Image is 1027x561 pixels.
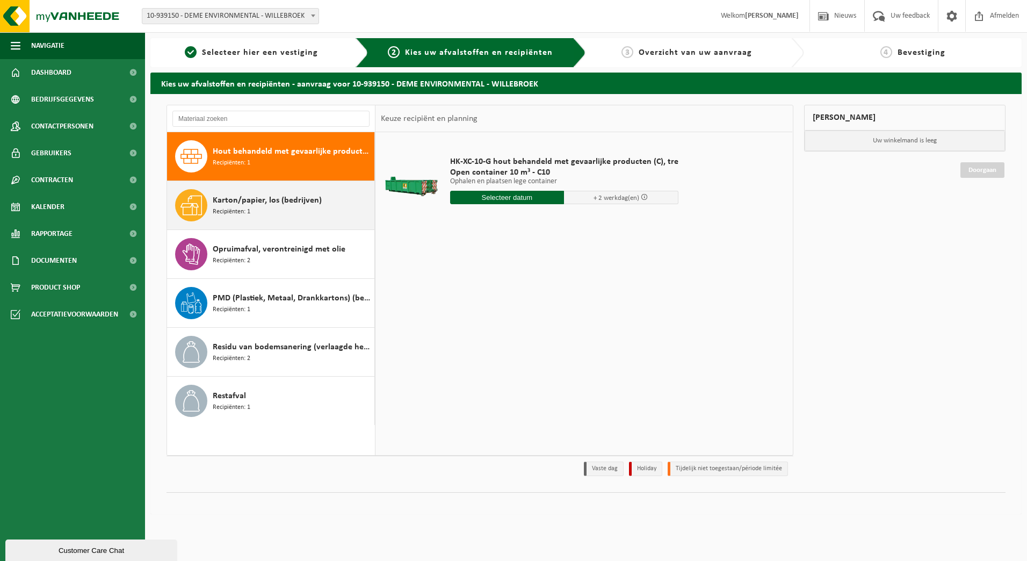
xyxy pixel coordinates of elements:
[156,46,347,59] a: 1Selecteer hier een vestiging
[388,46,400,58] span: 2
[213,158,250,168] span: Recipiënten: 1
[172,111,370,127] input: Materiaal zoeken
[31,274,80,301] span: Product Shop
[213,145,372,158] span: Hout behandeld met gevaarlijke producten (C), treinbilzen
[31,193,64,220] span: Kalender
[31,86,94,113] span: Bedrijfsgegevens
[150,73,1022,93] h2: Kies uw afvalstoffen en recipiënten - aanvraag voor 10-939150 - DEME ENVIRONMENTAL - WILLEBROEK
[142,8,319,24] span: 10-939150 - DEME ENVIRONMENTAL - WILLEBROEK
[960,162,1004,178] a: Doorgaan
[450,156,678,167] span: HK-XC-10-G hout behandeld met gevaarlijke producten (C), tre
[213,256,250,266] span: Recipiënten: 2
[450,191,565,204] input: Selecteer datum
[213,390,246,402] span: Restafval
[31,220,73,247] span: Rapportage
[31,167,73,193] span: Contracten
[213,341,372,354] span: Residu van bodemsanering (verlaagde heffing)
[745,12,799,20] strong: [PERSON_NAME]
[804,105,1006,131] div: [PERSON_NAME]
[31,301,118,328] span: Acceptatievoorwaarden
[805,131,1006,151] p: Uw winkelmand is leeg
[584,462,624,476] li: Vaste dag
[31,140,71,167] span: Gebruikers
[167,230,375,279] button: Opruimafval, verontreinigd met olie Recipiënten: 2
[213,207,250,217] span: Recipiënten: 1
[202,48,318,57] span: Selecteer hier een vestiging
[880,46,892,58] span: 4
[167,377,375,425] button: Restafval Recipiënten: 1
[31,113,93,140] span: Contactpersonen
[639,48,752,57] span: Overzicht van uw aanvraag
[668,462,788,476] li: Tijdelijk niet toegestaan/période limitée
[450,167,678,178] span: Open container 10 m³ - C10
[450,178,678,185] p: Ophalen en plaatsen lege container
[5,537,179,561] iframe: chat widget
[167,279,375,328] button: PMD (Plastiek, Metaal, Drankkartons) (bedrijven) Recipiënten: 1
[167,328,375,377] button: Residu van bodemsanering (verlaagde heffing) Recipiënten: 2
[185,46,197,58] span: 1
[213,194,322,207] span: Karton/papier, los (bedrijven)
[213,243,345,256] span: Opruimafval, verontreinigd met olie
[213,402,250,413] span: Recipiënten: 1
[594,195,639,202] span: + 2 werkdag(en)
[167,132,375,181] button: Hout behandeld met gevaarlijke producten (C), treinbilzen Recipiënten: 1
[629,462,662,476] li: Holiday
[621,46,633,58] span: 3
[898,48,945,57] span: Bevestiging
[31,247,77,274] span: Documenten
[375,105,483,132] div: Keuze recipiënt en planning
[213,354,250,364] span: Recipiënten: 2
[142,9,319,24] span: 10-939150 - DEME ENVIRONMENTAL - WILLEBROEK
[213,292,372,305] span: PMD (Plastiek, Metaal, Drankkartons) (bedrijven)
[213,305,250,315] span: Recipiënten: 1
[167,181,375,230] button: Karton/papier, los (bedrijven) Recipiënten: 1
[31,32,64,59] span: Navigatie
[405,48,553,57] span: Kies uw afvalstoffen en recipiënten
[31,59,71,86] span: Dashboard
